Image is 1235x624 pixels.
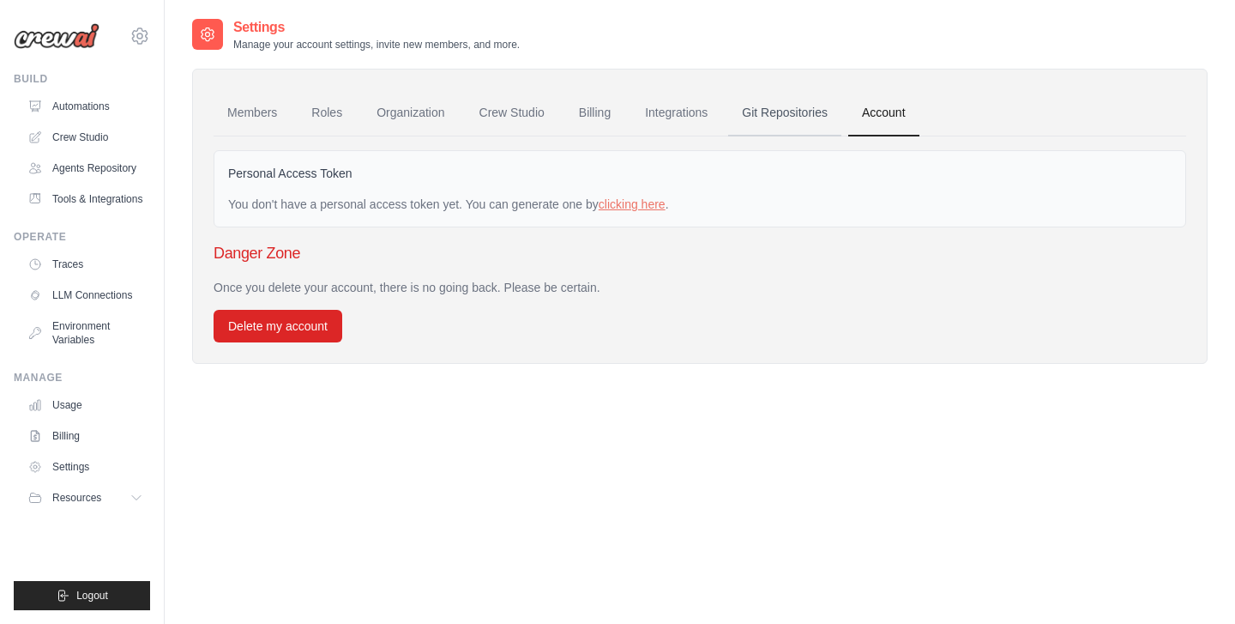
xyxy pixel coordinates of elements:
a: Agents Repository [21,154,150,182]
a: Git Repositories [728,90,841,136]
a: Members [214,90,291,136]
h2: Settings [233,17,520,38]
a: Automations [21,93,150,120]
button: Delete my account [214,310,342,342]
a: Environment Variables [21,312,150,354]
a: Usage [21,391,150,419]
a: Billing [21,422,150,450]
p: Manage your account settings, invite new members, and more. [233,38,520,51]
button: Resources [21,484,150,512]
div: Manage [14,371,150,385]
div: Build [14,72,150,86]
a: Crew Studio [21,124,150,151]
a: Organization [363,90,458,136]
a: Tools & Integrations [21,185,150,213]
img: Logo [14,23,99,49]
a: Crew Studio [466,90,558,136]
a: Traces [21,251,150,278]
a: Roles [298,90,356,136]
label: Personal Access Token [228,165,352,182]
a: Integrations [631,90,721,136]
span: Logout [76,589,108,603]
h3: Danger Zone [214,241,1186,265]
div: You don't have a personal access token yet. You can generate one by . [228,196,1172,213]
a: Billing [565,90,624,136]
a: clicking here [599,197,666,211]
p: Once you delete your account, there is no going back. Please be certain. [214,279,1186,296]
button: Logout [14,581,150,610]
div: Operate [14,230,150,244]
a: Settings [21,453,150,481]
a: LLM Connections [21,282,150,309]
span: Resources [52,491,101,505]
a: Account [848,90,919,136]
